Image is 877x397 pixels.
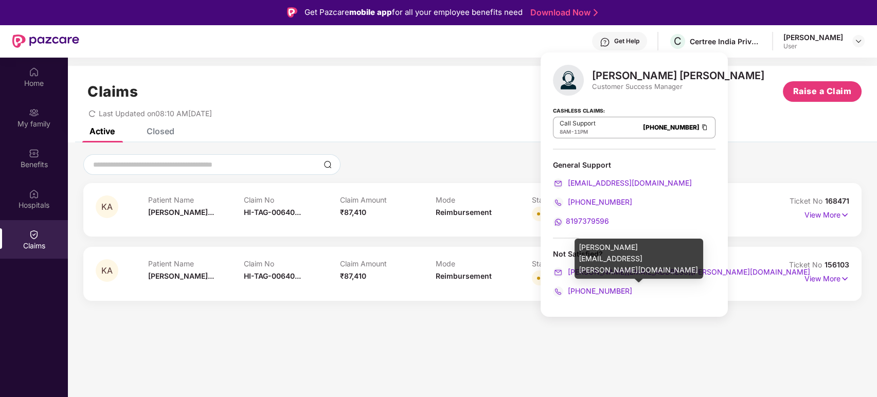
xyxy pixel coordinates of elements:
[643,123,700,131] a: [PHONE_NUMBER]
[148,208,214,216] span: [PERSON_NAME]...
[614,37,639,45] div: Get Help
[305,6,523,19] div: Get Pazcare for all your employee benefits need
[340,259,436,268] p: Claim Amount
[674,35,682,47] span: C
[592,69,764,82] div: [PERSON_NAME] [PERSON_NAME]
[553,178,692,187] a: [EMAIL_ADDRESS][DOMAIN_NAME]
[553,216,609,225] a: 8197379596
[29,107,39,118] img: svg+xml;base64,PHN2ZyB3aWR0aD0iMjAiIGhlaWdodD0iMjAiIHZpZXdCb3g9IjAgMCAyMCAyMCIgZmlsbD0ibm9uZSIgeG...
[566,267,810,276] span: [PERSON_NAME][EMAIL_ADDRESS][PERSON_NAME][DOMAIN_NAME]
[574,129,588,135] span: 11PM
[532,259,628,268] p: Status
[854,37,863,45] img: svg+xml;base64,PHN2ZyBpZD0iRHJvcGRvd24tMzJ4MzIiIHhtbG5zPSJodHRwOi8vd3d3LnczLm9yZy8yMDAwL3N2ZyIgd2...
[553,197,632,206] a: [PHONE_NUMBER]
[553,217,563,227] img: svg+xml;base64,PHN2ZyB4bWxucz0iaHR0cDovL3d3dy53My5vcmcvMjAwMC9zdmciIHdpZHRoPSIyMCIgaGVpZ2h0PSIyMC...
[553,249,715,259] div: Not Satisfied?
[436,272,492,280] span: Reimbursement
[825,260,849,269] span: 156103
[553,249,715,297] div: Not Satisfied?
[530,7,595,18] a: Download Now
[825,196,849,205] span: 168471
[12,34,79,48] img: New Pazcare Logo
[783,81,862,102] button: Raise a Claim
[600,37,610,47] img: svg+xml;base64,PHN2ZyBpZD0iSGVscC0zMngzMiIgeG1sbnM9Imh0dHA6Ly93d3cudzMub3JnLzIwMDAvc3ZnIiB3aWR0aD...
[553,160,715,227] div: General Support
[244,208,301,216] span: HI-TAG-00640...
[148,195,244,204] p: Patient Name
[553,267,810,276] a: [PERSON_NAME][EMAIL_ADDRESS][PERSON_NAME][DOMAIN_NAME]
[783,32,843,42] div: [PERSON_NAME]
[553,65,584,96] img: svg+xml;base64,PHN2ZyB4bWxucz0iaHR0cDovL3d3dy53My5vcmcvMjAwMC9zdmciIHhtbG5zOnhsaW5rPSJodHRwOi8vd3...
[99,109,212,118] span: Last Updated on 08:10 AM[DATE]
[553,286,632,295] a: [PHONE_NUMBER]
[840,209,849,221] img: svg+xml;base64,PHN2ZyB4bWxucz0iaHR0cDovL3d3dy53My5vcmcvMjAwMC9zdmciIHdpZHRoPSIxNyIgaGVpZ2h0PSIxNy...
[560,119,596,128] p: Call Support
[553,197,563,208] img: svg+xml;base64,PHN2ZyB4bWxucz0iaHR0cDovL3d3dy53My5vcmcvMjAwMC9zdmciIHdpZHRoPSIyMCIgaGVpZ2h0PSIyMC...
[789,260,825,269] span: Ticket No
[566,216,609,225] span: 8197379596
[244,272,301,280] span: HI-TAG-00640...
[244,195,340,204] p: Claim No
[436,195,532,204] p: Mode
[575,239,703,279] div: [PERSON_NAME][EMAIL_ADDRESS][PERSON_NAME][DOMAIN_NAME]
[340,195,436,204] p: Claim Amount
[436,208,492,216] span: Reimbursement
[594,7,598,18] img: Stroke
[324,160,332,169] img: svg+xml;base64,PHN2ZyBpZD0iU2VhcmNoLTMyeDMyIiB4bWxucz0iaHR0cDovL3d3dy53My5vcmcvMjAwMC9zdmciIHdpZH...
[340,272,366,280] span: ₹87,410
[566,286,632,295] span: [PHONE_NUMBER]
[90,126,115,136] div: Active
[701,123,709,132] img: Clipboard Icon
[790,196,825,205] span: Ticket No
[560,128,596,136] div: -
[340,208,366,216] span: ₹87,410
[101,203,113,211] span: KA
[29,229,39,240] img: svg+xml;base64,PHN2ZyBpZD0iQ2xhaW0iIHhtbG5zPSJodHRwOi8vd3d3LnczLm9yZy8yMDAwL3N2ZyIgd2lkdGg9IjIwIi...
[804,207,849,221] p: View More
[553,286,563,297] img: svg+xml;base64,PHN2ZyB4bWxucz0iaHR0cDovL3d3dy53My5vcmcvMjAwMC9zdmciIHdpZHRoPSIyMCIgaGVpZ2h0PSIyMC...
[783,42,843,50] div: User
[147,126,174,136] div: Closed
[553,267,563,278] img: svg+xml;base64,PHN2ZyB4bWxucz0iaHR0cDovL3d3dy53My5vcmcvMjAwMC9zdmciIHdpZHRoPSIyMCIgaGVpZ2h0PSIyMC...
[532,195,628,204] p: Status
[148,259,244,268] p: Patient Name
[349,7,392,17] strong: mobile app
[436,259,532,268] p: Mode
[29,189,39,199] img: svg+xml;base64,PHN2ZyBpZD0iSG9zcGl0YWxzIiB4bWxucz0iaHR0cDovL3d3dy53My5vcmcvMjAwMC9zdmciIHdpZHRoPS...
[88,109,96,118] span: redo
[560,129,571,135] span: 8AM
[592,82,764,91] div: Customer Success Manager
[804,270,849,284] p: View More
[840,273,849,284] img: svg+xml;base64,PHN2ZyB4bWxucz0iaHR0cDovL3d3dy53My5vcmcvMjAwMC9zdmciIHdpZHRoPSIxNyIgaGVpZ2h0PSIxNy...
[553,104,605,116] strong: Cashless Claims:
[553,178,563,189] img: svg+xml;base64,PHN2ZyB4bWxucz0iaHR0cDovL3d3dy53My5vcmcvMjAwMC9zdmciIHdpZHRoPSIyMCIgaGVpZ2h0PSIyMC...
[148,272,214,280] span: [PERSON_NAME]...
[29,148,39,158] img: svg+xml;base64,PHN2ZyBpZD0iQmVuZWZpdHMiIHhtbG5zPSJodHRwOi8vd3d3LnczLm9yZy8yMDAwL3N2ZyIgd2lkdGg9Ij...
[87,83,138,100] h1: Claims
[244,259,340,268] p: Claim No
[566,178,692,187] span: [EMAIL_ADDRESS][DOMAIN_NAME]
[29,67,39,77] img: svg+xml;base64,PHN2ZyBpZD0iSG9tZSIgeG1sbnM9Imh0dHA6Ly93d3cudzMub3JnLzIwMDAvc3ZnIiB3aWR0aD0iMjAiIG...
[690,37,762,46] div: Certree India Private Limited
[287,7,297,17] img: Logo
[101,266,113,275] span: KA
[566,197,632,206] span: [PHONE_NUMBER]
[793,85,852,98] span: Raise a Claim
[553,160,715,170] div: General Support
